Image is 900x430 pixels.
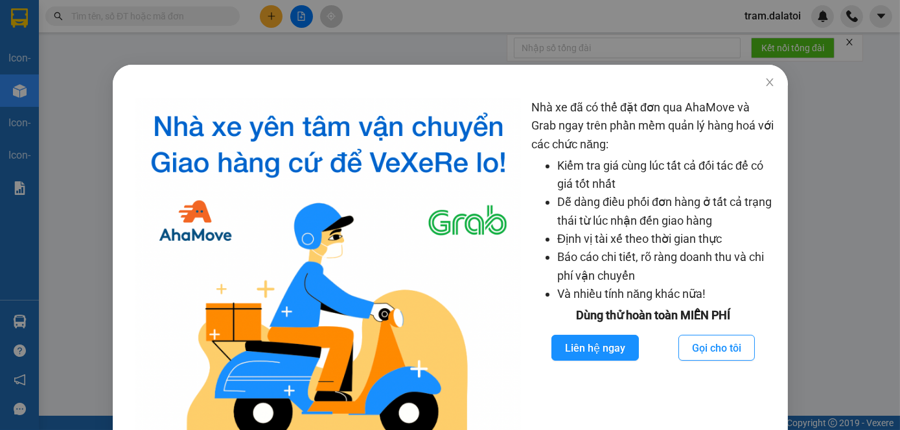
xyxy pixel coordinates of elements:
li: Định vị tài xế theo thời gian thực [557,230,775,248]
li: Dễ dàng điều phối đơn hàng ở tất cả trạng thái từ lúc nhận đến giao hàng [557,193,775,230]
button: Close [751,65,787,101]
li: Kiểm tra giá cùng lúc tất cả đối tác để có giá tốt nhất [557,157,775,194]
span: close [764,77,774,87]
div: Dùng thử hoàn toàn MIỄN PHÍ [531,306,775,324]
span: Gọi cho tôi [692,340,741,356]
button: Liên hệ ngay [551,335,638,361]
span: Liên hệ ngay [564,340,625,356]
li: Và nhiều tính năng khác nữa! [557,285,775,303]
li: Báo cáo chi tiết, rõ ràng doanh thu và chi phí vận chuyển [557,248,775,285]
button: Gọi cho tôi [678,335,755,361]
